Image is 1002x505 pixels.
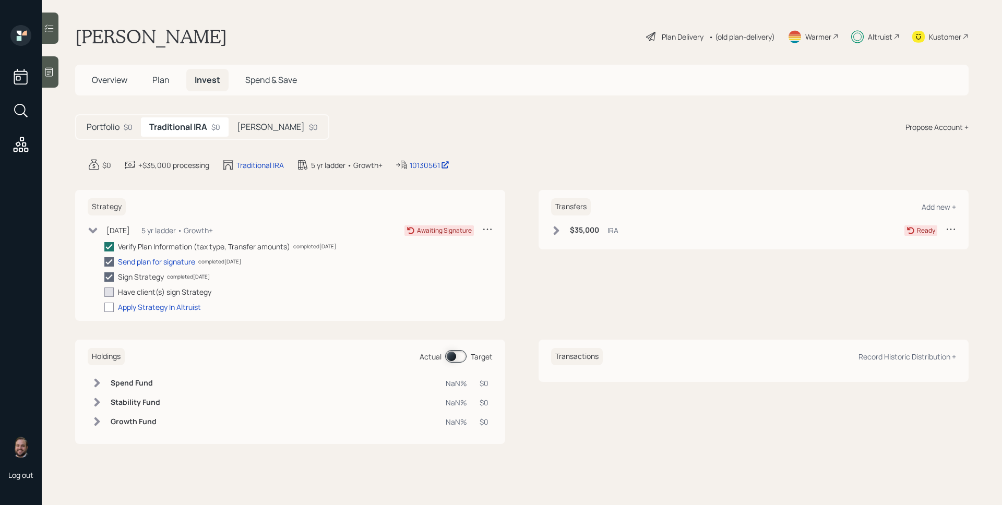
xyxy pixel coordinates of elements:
[551,198,591,215] h6: Transfers
[118,302,201,312] div: Apply Strategy In Altruist
[480,378,488,389] div: $0
[88,198,126,215] h6: Strategy
[293,243,336,250] div: completed [DATE]
[868,31,892,42] div: Altruist
[237,122,305,132] h5: [PERSON_NAME]
[141,225,213,236] div: 5 yr ladder • Growth+
[922,202,956,212] div: Add new +
[138,160,209,171] div: +$35,000 processing
[662,31,703,42] div: Plan Delivery
[88,348,125,365] h6: Holdings
[87,122,120,132] h5: Portfolio
[195,74,220,86] span: Invest
[75,25,227,48] h1: [PERSON_NAME]
[124,122,133,133] div: $0
[905,122,969,133] div: Propose Account +
[118,241,290,252] div: Verify Plan Information (tax type, Transfer amounts)
[309,122,318,133] div: $0
[8,470,33,480] div: Log out
[480,416,488,427] div: $0
[471,351,493,362] div: Target
[417,226,472,235] div: Awaiting Signature
[311,160,383,171] div: 5 yr ladder • Growth+
[118,271,164,282] div: Sign Strategy
[446,397,467,408] div: NaN%
[929,31,961,42] div: Kustomer
[92,74,127,86] span: Overview
[111,379,160,388] h6: Spend Fund
[570,226,599,235] h6: $35,000
[118,286,211,297] div: Have client(s) sign Strategy
[551,348,603,365] h6: Transactions
[446,416,467,427] div: NaN%
[858,352,956,362] div: Record Historic Distribution +
[149,122,207,132] h5: Traditional IRA
[236,160,284,171] div: Traditional IRA
[118,256,195,267] div: Send plan for signature
[152,74,170,86] span: Plan
[917,226,935,235] div: Ready
[420,351,442,362] div: Actual
[607,225,618,236] div: IRA
[410,160,449,171] div: 10130561
[480,397,488,408] div: $0
[245,74,297,86] span: Spend & Save
[111,398,160,407] h6: Stability Fund
[102,160,111,171] div: $0
[211,122,220,133] div: $0
[111,417,160,426] h6: Growth Fund
[198,258,241,266] div: completed [DATE]
[106,225,130,236] div: [DATE]
[167,273,210,281] div: completed [DATE]
[446,378,467,389] div: NaN%
[805,31,831,42] div: Warmer
[10,437,31,458] img: james-distasi-headshot.png
[709,31,775,42] div: • (old plan-delivery)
